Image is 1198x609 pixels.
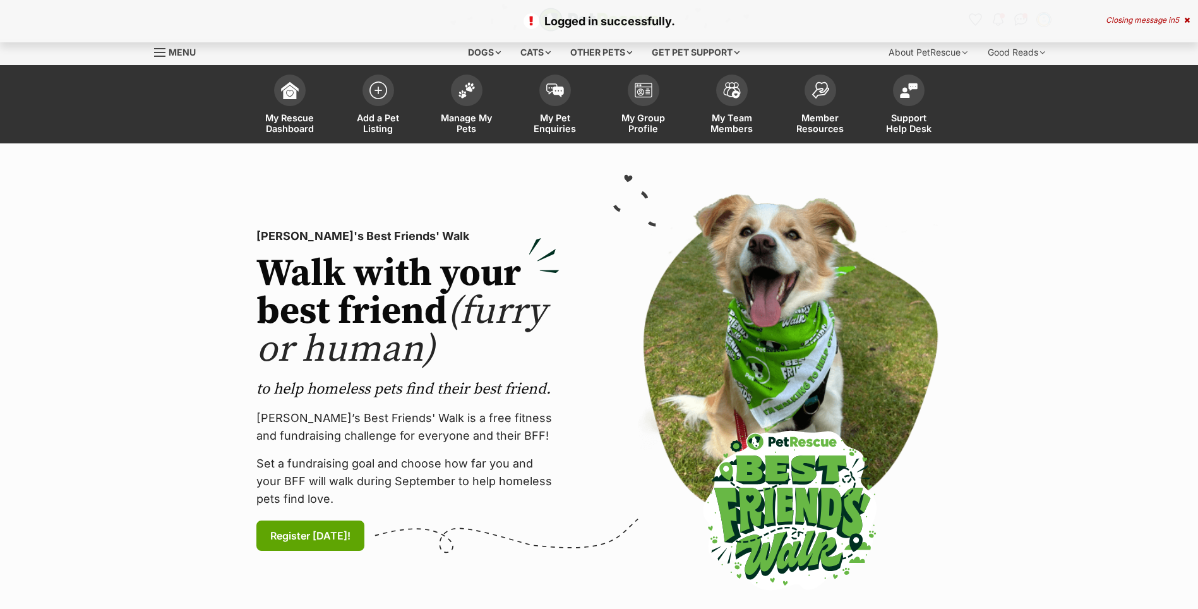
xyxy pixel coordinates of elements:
span: My Team Members [704,112,760,134]
span: Member Resources [792,112,849,134]
div: Cats [512,40,560,65]
span: My Group Profile [615,112,672,134]
p: [PERSON_NAME]'s Best Friends' Walk [256,227,560,245]
span: My Rescue Dashboard [261,112,318,134]
span: My Pet Enquiries [527,112,584,134]
img: dashboard-icon-eb2f2d2d3e046f16d808141f083e7271f6b2e854fb5c12c21221c1fb7104beca.svg [281,81,299,99]
span: Menu [169,47,196,57]
img: group-profile-icon-3fa3cf56718a62981997c0bc7e787c4b2cf8bcc04b72c1350f741eb67cf2f40e.svg [635,83,652,98]
p: Set a fundraising goal and choose how far you and your BFF will walk during September to help hom... [256,455,560,508]
div: Other pets [561,40,641,65]
p: to help homeless pets find their best friend. [256,379,560,399]
a: Menu [154,40,205,63]
a: Add a Pet Listing [334,68,422,143]
a: My Pet Enquiries [511,68,599,143]
div: About PetRescue [880,40,976,65]
span: Manage My Pets [438,112,495,134]
div: Get pet support [643,40,748,65]
img: team-members-icon-5396bd8760b3fe7c0b43da4ab00e1e3bb1a5d9ba89233759b79545d2d3fc5d0d.svg [723,82,741,99]
span: (furry or human) [256,288,546,373]
span: Add a Pet Listing [350,112,407,134]
img: help-desk-icon-fdf02630f3aa405de69fd3d07c3f3aa587a6932b1a1747fa1d2bba05be0121f9.svg [900,83,918,98]
img: pet-enquiries-icon-7e3ad2cf08bfb03b45e93fb7055b45f3efa6380592205ae92323e6603595dc1f.svg [546,83,564,97]
a: My Rescue Dashboard [246,68,334,143]
a: Register [DATE]! [256,521,364,551]
a: Support Help Desk [865,68,953,143]
div: Good Reads [979,40,1054,65]
h2: Walk with your best friend [256,255,560,369]
a: My Group Profile [599,68,688,143]
a: My Team Members [688,68,776,143]
span: Register [DATE]! [270,528,350,543]
a: Manage My Pets [422,68,511,143]
img: manage-my-pets-icon-02211641906a0b7f246fdf0571729dbe1e7629f14944591b6c1af311fb30b64b.svg [458,82,476,99]
img: add-pet-listing-icon-0afa8454b4691262ce3f59096e99ab1cd57d4a30225e0717b998d2c9b9846f56.svg [369,81,387,99]
img: member-resources-icon-8e73f808a243e03378d46382f2149f9095a855e16c252ad45f914b54edf8863c.svg [812,81,829,99]
a: Member Resources [776,68,865,143]
div: Dogs [459,40,510,65]
span: Support Help Desk [880,112,937,134]
p: [PERSON_NAME]’s Best Friends' Walk is a free fitness and fundraising challenge for everyone and t... [256,409,560,445]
